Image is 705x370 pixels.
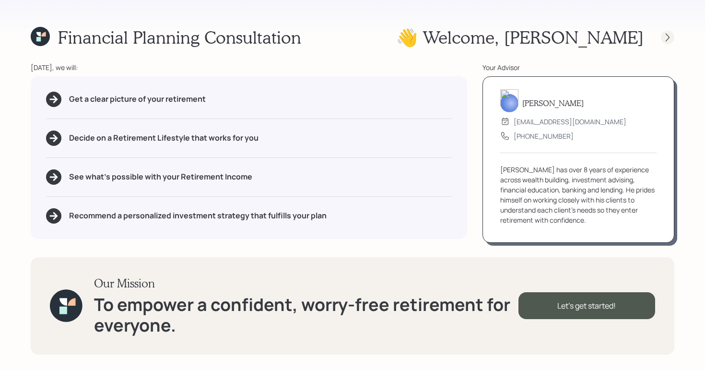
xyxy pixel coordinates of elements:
h5: [PERSON_NAME] [522,98,584,107]
h1: Financial Planning Consultation [58,27,301,48]
div: [PHONE_NUMBER] [514,131,574,141]
div: [DATE], we will: [31,62,467,72]
h5: Get a clear picture of your retirement [69,95,206,104]
h5: See what's possible with your Retirement Income [69,172,252,181]
img: james-distasi-headshot.png [500,89,518,112]
h5: Recommend a personalized investment strategy that fulfills your plan [69,211,327,220]
h5: Decide on a Retirement Lifestyle that works for you [69,133,258,143]
h3: Our Mission [94,276,518,290]
div: Let's get started! [518,292,655,319]
div: [PERSON_NAME] has over 8 years of experience across wealth building, investment advising, financi... [500,165,657,225]
h1: To empower a confident, worry-free retirement for everyone. [94,294,518,335]
div: [EMAIL_ADDRESS][DOMAIN_NAME] [514,117,626,127]
div: Your Advisor [482,62,674,72]
h1: 👋 Welcome , [PERSON_NAME] [396,27,644,48]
